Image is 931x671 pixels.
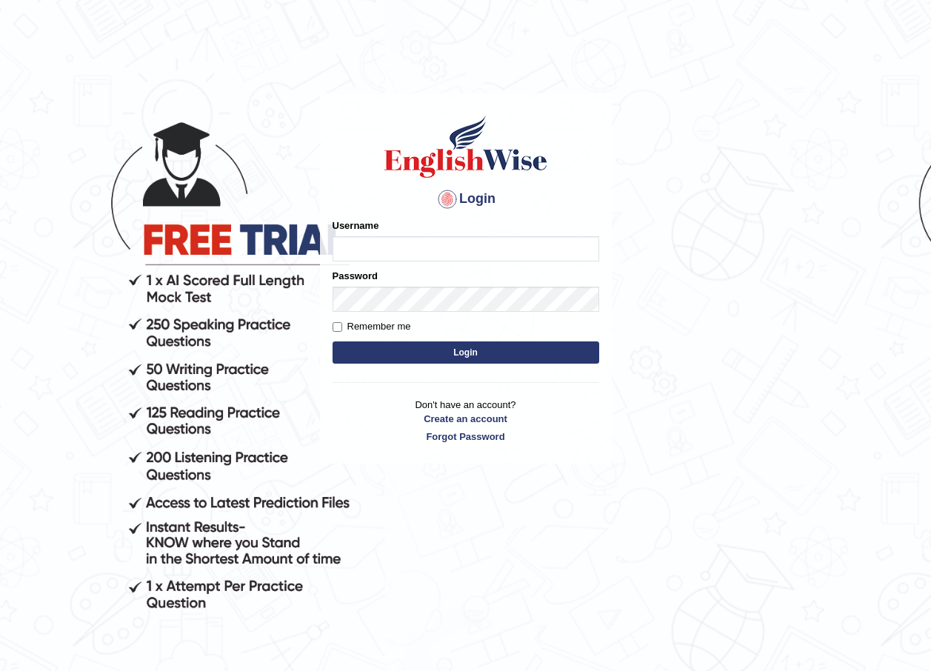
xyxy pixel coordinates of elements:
label: Remember me [333,319,411,334]
label: Password [333,269,378,283]
input: Remember me [333,322,342,332]
h4: Login [333,187,599,211]
a: Create an account [333,412,599,426]
a: Forgot Password [333,430,599,444]
img: Logo of English Wise sign in for intelligent practice with AI [381,113,550,180]
p: Don't have an account? [333,398,599,444]
button: Login [333,341,599,364]
label: Username [333,218,379,233]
